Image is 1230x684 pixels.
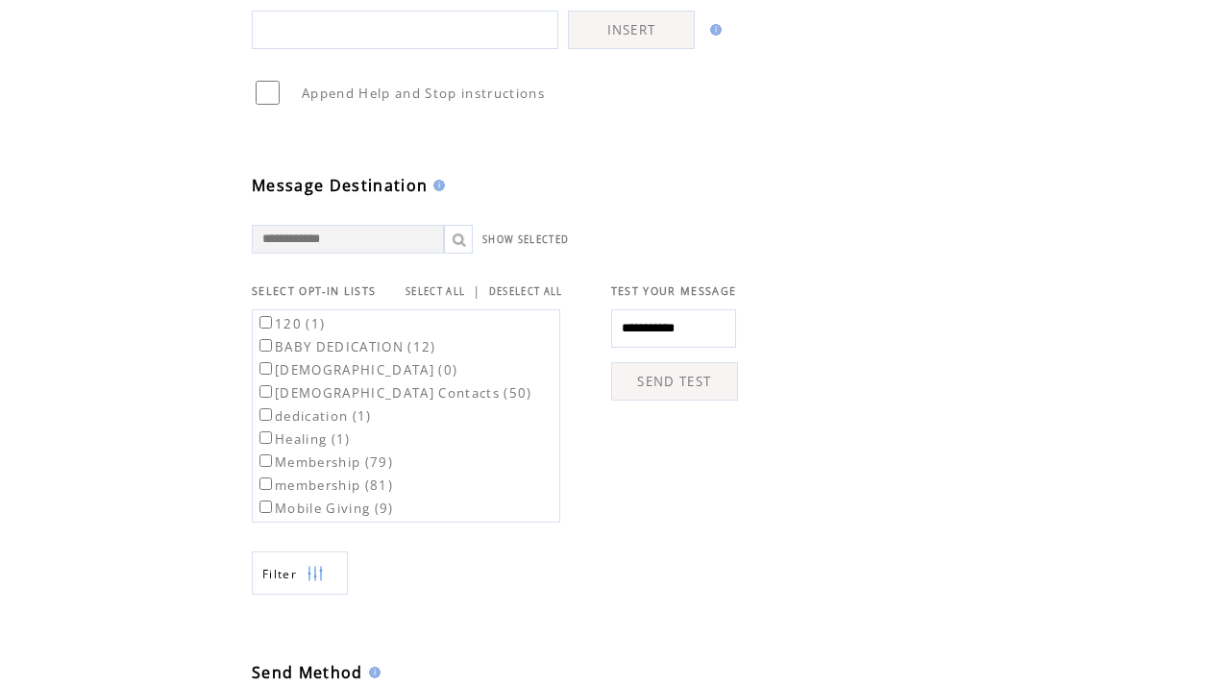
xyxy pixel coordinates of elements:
[489,285,563,298] a: DESELECT ALL
[259,408,272,421] input: dedication (1)
[256,500,394,517] label: Mobile Giving (9)
[252,175,428,196] span: Message Destination
[473,282,480,300] span: |
[406,285,465,298] a: SELECT ALL
[302,85,545,102] span: Append Help and Stop instructions
[568,11,695,49] a: INSERT
[262,566,297,582] span: Show filters
[252,551,348,595] a: Filter
[256,338,436,355] label: BABY DEDICATION (12)
[259,477,272,490] input: membership (81)
[256,453,393,471] label: Membership (79)
[256,384,532,402] label: [DEMOGRAPHIC_DATA] Contacts (50)
[611,284,737,298] span: TEST YOUR MESSAGE
[363,667,381,678] img: help.gif
[307,552,324,596] img: filters.png
[252,662,363,683] span: Send Method
[259,362,272,375] input: [DEMOGRAPHIC_DATA] (0)
[259,454,272,467] input: Membership (79)
[259,316,272,329] input: 120 (1)
[256,361,457,379] label: [DEMOGRAPHIC_DATA] (0)
[256,430,351,448] label: Healing (1)
[482,233,569,246] a: SHOW SELECTED
[256,476,393,494] label: membership (81)
[259,339,272,352] input: BABY DEDICATION (12)
[259,385,272,398] input: [DEMOGRAPHIC_DATA] Contacts (50)
[259,431,272,444] input: Healing (1)
[256,407,372,425] label: dedication (1)
[256,315,325,332] label: 120 (1)
[704,24,722,36] img: help.gif
[428,180,445,191] img: help.gif
[611,362,738,401] a: SEND TEST
[252,284,376,298] span: SELECT OPT-IN LISTS
[259,501,272,513] input: Mobile Giving (9)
